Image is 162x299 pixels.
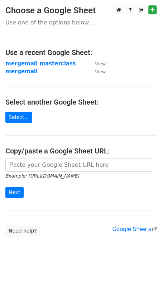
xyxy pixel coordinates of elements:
[5,187,24,198] input: Next
[88,68,106,75] a: View
[88,60,106,67] a: View
[5,225,40,236] a: Need help?
[5,60,76,67] a: mergemail masterclass
[5,68,38,75] a: mergemail
[5,48,157,57] h4: Use a recent Google Sheet:
[5,112,32,123] a: Select...
[5,98,157,106] h4: Select another Google Sheet:
[5,147,157,155] h4: Copy/paste a Google Sheet URL:
[5,173,79,179] small: Example: [URL][DOMAIN_NAME]
[95,69,106,74] small: View
[5,5,157,16] h3: Choose a Google Sheet
[95,61,106,66] small: View
[112,226,157,233] a: Google Sheets
[5,19,157,26] p: Use one of the options below...
[5,158,153,172] input: Paste your Google Sheet URL here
